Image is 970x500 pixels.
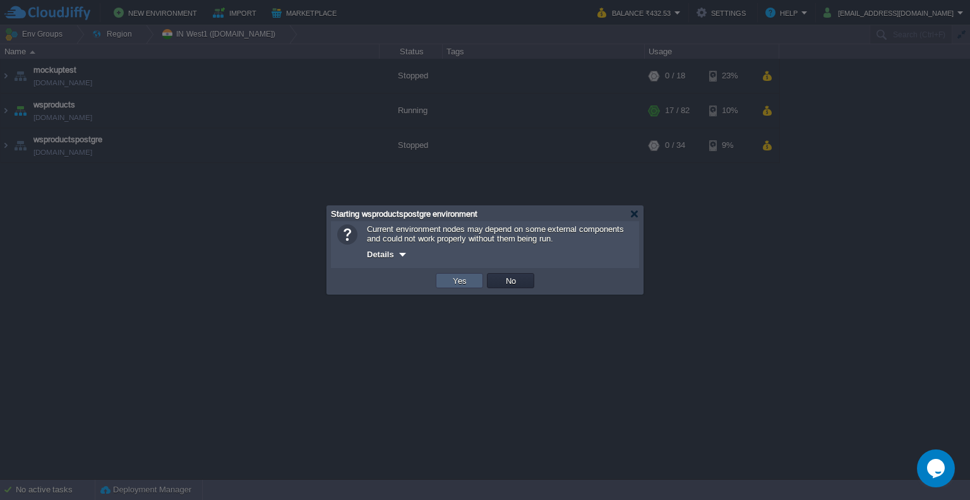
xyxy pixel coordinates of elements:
span: Starting wsproductspostgre environment [331,209,477,219]
span: Details [367,250,394,259]
button: No [502,275,520,286]
span: Current environment nodes may depend on some external components and could not work properly with... [367,224,624,243]
iframe: chat widget [917,449,957,487]
button: Yes [449,275,470,286]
